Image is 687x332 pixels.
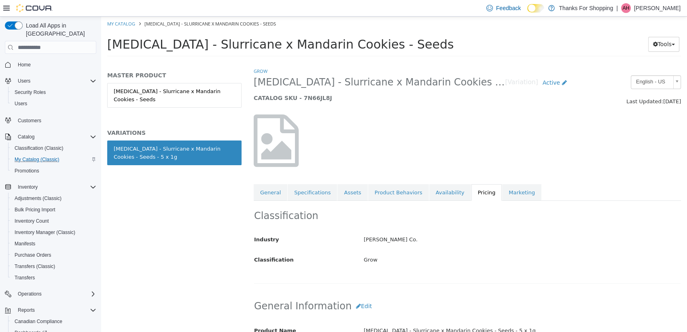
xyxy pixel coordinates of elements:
div: [MEDICAL_DATA] - Slurricane x Mandarin Cookies - Seeds - 5 x 1g [13,128,134,144]
span: My Catalog (Classic) [11,155,96,164]
button: Classification (Classic) [8,143,100,154]
button: Catalog [15,132,38,142]
input: Dark Mode [527,4,544,13]
button: Tools [547,20,578,35]
span: Customers [18,117,41,124]
span: Reports [15,305,96,315]
h2: Classification [153,193,579,206]
button: Transfers [8,272,100,283]
span: Security Roles [15,89,46,96]
button: Inventory Manager (Classic) [8,227,100,238]
span: Promotions [11,166,96,176]
h5: CATALOG SKU - 7N66JL8J [153,78,470,85]
button: Reports [15,305,38,315]
a: Manifests [11,239,38,249]
span: Active [441,63,459,69]
span: Inventory Count [15,218,49,224]
a: Classification (Classic) [11,143,67,153]
button: Home [2,59,100,70]
a: [MEDICAL_DATA] - Slurricane x Mandarin Cookies - Seeds [6,66,140,91]
span: Home [18,62,31,68]
button: Users [8,98,100,109]
span: Manifests [11,239,96,249]
a: Home [15,60,34,70]
span: Load All Apps in [GEOGRAPHIC_DATA] [23,21,96,38]
p: Thanks For Shopping [559,3,613,13]
div: [PERSON_NAME] Co. [257,216,585,230]
button: Inventory [2,181,100,193]
span: Home [15,60,96,70]
a: Grow [153,51,166,57]
span: Customers [15,115,96,125]
span: My Catalog (Classic) [15,156,59,163]
span: Transfers [11,273,96,283]
p: [PERSON_NAME] [634,3,681,13]
button: Inventory [15,182,41,192]
span: English - US [530,59,569,72]
button: Catalog [2,131,100,143]
span: Inventory Manager (Classic) [11,228,96,237]
button: Bulk Pricing Import [8,204,100,215]
span: Users [18,78,30,84]
p: | [616,3,618,13]
span: Purchase Orders [15,252,51,258]
button: Inventory Count [8,215,100,227]
span: [DATE] [562,82,580,88]
span: [MEDICAL_DATA] - Slurricane x Mandarin Cookies - Seeds [6,21,353,35]
h5: VARIATIONS [6,113,140,120]
span: Reports [18,307,35,313]
button: Operations [15,289,45,299]
span: Security Roles [11,87,96,97]
button: Operations [2,288,100,300]
a: My Catalog [6,4,34,10]
span: Bulk Pricing Import [15,206,55,213]
button: Promotions [8,165,100,177]
a: General [153,168,186,185]
a: Transfers [11,273,38,283]
a: Promotions [11,166,42,176]
span: Industry [153,220,178,226]
button: Users [2,75,100,87]
button: Reports [2,304,100,316]
span: Operations [15,289,96,299]
a: Assets [236,168,266,185]
span: Inventory [18,184,38,190]
button: My Catalog (Classic) [8,154,100,165]
div: April Harder [621,3,631,13]
button: Edit [250,282,275,297]
span: Classification [153,240,193,246]
h5: MASTER PRODUCT [6,55,140,62]
button: Transfers (Classic) [8,261,100,272]
button: Users [15,76,34,86]
div: [MEDICAL_DATA] - Slurricane x Mandarin Cookies - Seeds - 5 x 1g [257,307,585,321]
span: AH [623,3,630,13]
button: Manifests [8,238,100,249]
span: Users [11,99,96,109]
a: Bulk Pricing Import [11,205,59,215]
a: English - US [530,59,580,72]
div: Grow [257,236,585,251]
span: Adjustments (Classic) [15,195,61,202]
span: Operations [18,291,42,297]
span: Users [15,76,96,86]
span: Classification (Classic) [11,143,96,153]
span: Transfers (Classic) [11,262,96,271]
span: Purchase Orders [11,250,96,260]
h2: General Information [153,282,579,297]
span: [MEDICAL_DATA] - Slurricane x Mandarin Cookies - Seeds [43,4,175,10]
span: Users [15,100,27,107]
a: Users [11,99,30,109]
a: Customers [15,116,45,126]
a: Product Behaviors [267,168,328,185]
a: Availability [328,168,370,185]
span: Feedback [496,4,521,12]
a: Inventory Count [11,216,52,226]
button: Security Roles [8,87,100,98]
span: Transfers (Classic) [15,263,55,270]
span: Inventory [15,182,96,192]
small: [Variation] [404,63,437,69]
a: Inventory Manager (Classic) [11,228,78,237]
span: Canadian Compliance [11,317,96,326]
a: Pricing [370,168,401,185]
